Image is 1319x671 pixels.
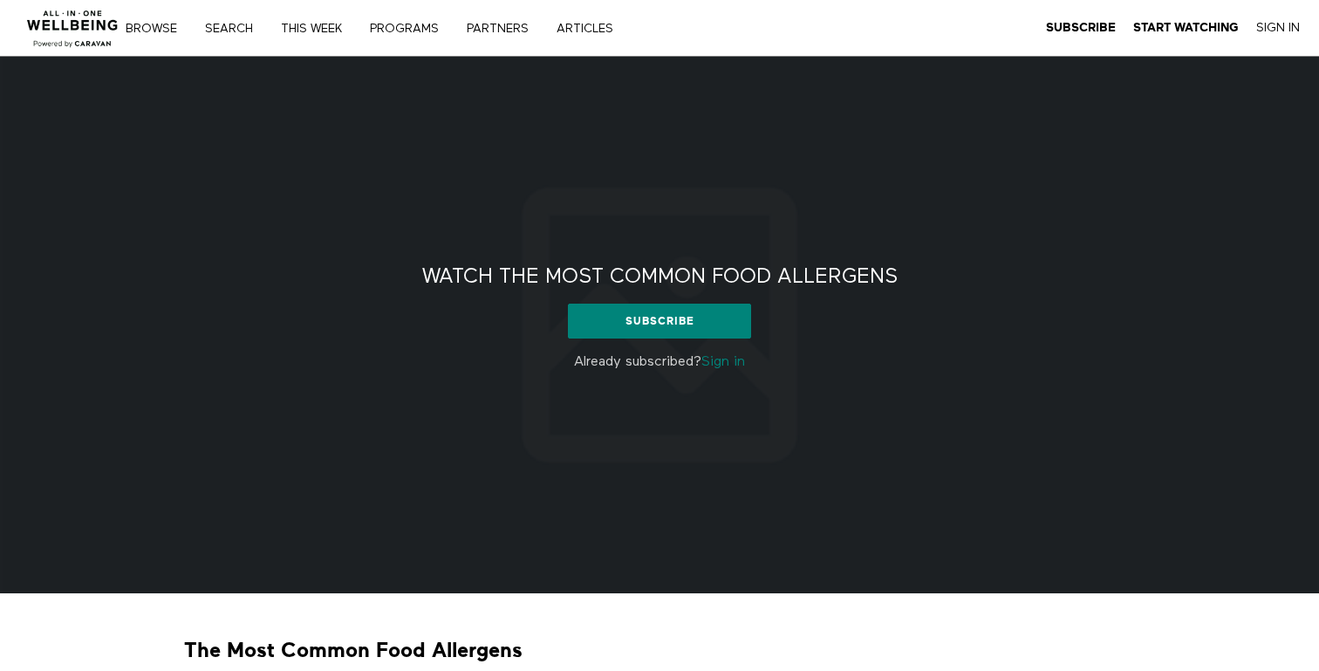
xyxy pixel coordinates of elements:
[701,355,745,369] a: Sign in
[1256,20,1300,36] a: Sign In
[468,352,851,373] p: Already subscribed?
[199,23,271,35] a: Search
[1133,20,1239,36] a: Start Watching
[120,23,195,35] a: Browse
[422,264,898,291] h2: Watch The Most Common Food Allergens
[1133,21,1239,34] strong: Start Watching
[184,637,523,664] strong: The Most Common Food Allergens
[364,23,457,35] a: PROGRAMS
[1046,21,1116,34] strong: Subscribe
[461,23,547,35] a: PARTNERS
[1046,20,1116,36] a: Subscribe
[568,304,752,339] a: Subscribe
[275,23,360,35] a: THIS WEEK
[138,19,649,37] nav: Primary
[550,23,632,35] a: ARTICLES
